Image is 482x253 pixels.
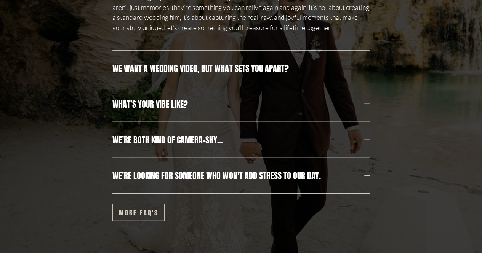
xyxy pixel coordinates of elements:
span: We’re both kind of camera-shy... [112,134,364,146]
button: What’s your vibe like? [112,86,369,122]
span: We’re looking for someone who won't add stress to our day. [112,169,364,182]
button: We’re both kind of camera-shy... [112,122,369,158]
button: We want a wedding video, but what sets you apart? [112,51,369,86]
button: We’re looking for someone who won't add stress to our day. [112,158,369,193]
a: More FAQ's [112,204,165,221]
span: We want a wedding video, but what sets you apart? [112,62,364,75]
span: What’s your vibe like? [112,98,364,110]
